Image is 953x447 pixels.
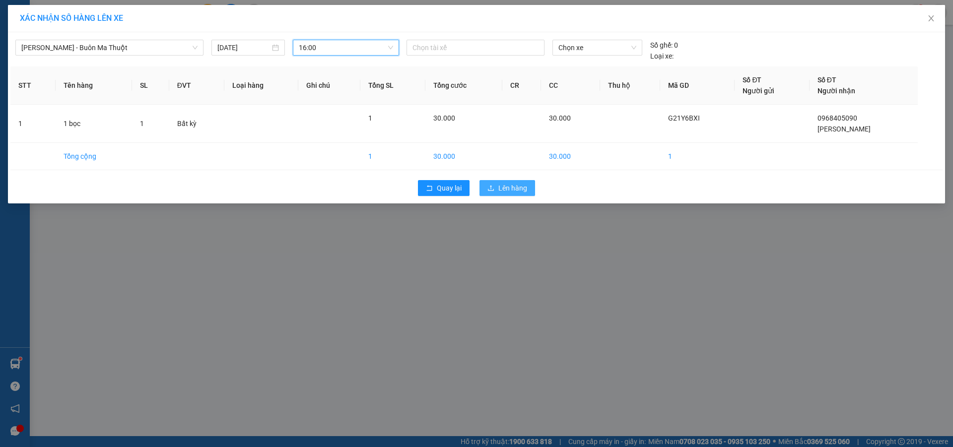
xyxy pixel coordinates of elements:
[132,66,169,105] th: SL
[541,143,600,170] td: 30.000
[433,114,455,122] span: 30.000
[224,66,298,105] th: Loại hàng
[56,66,132,105] th: Tên hàng
[10,105,56,143] td: 1
[558,40,636,55] span: Chọn xe
[437,183,462,193] span: Quay lại
[425,66,502,105] th: Tổng cước
[817,114,857,122] span: 0968405090
[650,40,673,51] span: Số ghế:
[368,114,372,122] span: 1
[56,105,132,143] td: 1 bọc
[817,125,871,133] span: [PERSON_NAME]
[479,180,535,196] button: uploadLên hàng
[56,143,132,170] td: Tổng cộng
[360,143,425,170] td: 1
[140,120,144,128] span: 1
[743,76,761,84] span: Số ĐT
[600,66,660,105] th: Thu hộ
[541,66,600,105] th: CC
[502,66,541,105] th: CR
[487,185,494,192] span: upload
[668,114,700,122] span: G21Y6BXI
[10,66,56,105] th: STT
[743,87,774,95] span: Người gửi
[817,87,855,95] span: Người nhận
[169,105,224,143] td: Bất kỳ
[169,66,224,105] th: ĐVT
[660,66,735,105] th: Mã GD
[927,14,935,22] span: close
[549,114,571,122] span: 30.000
[650,51,674,62] span: Loại xe:
[217,42,270,53] input: 15/08/2025
[660,143,735,170] td: 1
[298,66,360,105] th: Ghi chú
[360,66,425,105] th: Tổng SL
[299,40,393,55] span: 16:00
[650,40,678,51] div: 0
[20,13,123,23] span: XÁC NHẬN SỐ HÀNG LÊN XE
[426,185,433,192] span: rollback
[498,183,527,193] span: Lên hàng
[425,143,502,170] td: 30.000
[917,5,945,33] button: Close
[21,40,198,55] span: Gia Nghĩa - Buôn Ma Thuột
[817,76,836,84] span: Số ĐT
[418,180,470,196] button: rollbackQuay lại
